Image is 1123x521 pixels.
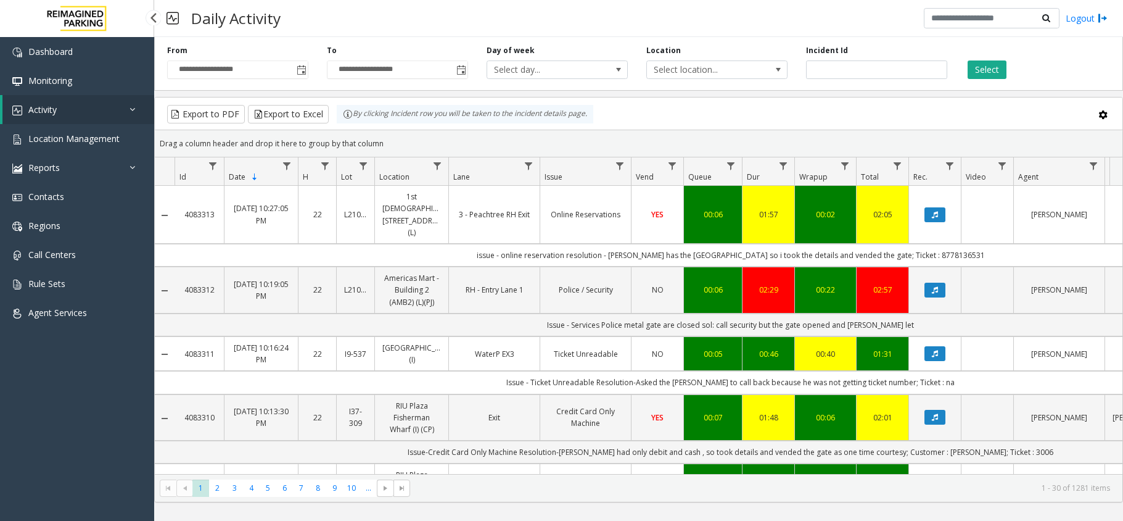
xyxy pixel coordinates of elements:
a: Lane Filter Menu [520,157,537,174]
a: 22 [306,209,329,220]
a: Dur Filter Menu [775,157,792,174]
span: Select location... [647,61,759,78]
h3: Daily Activity [185,3,287,33]
span: Regions [28,220,60,231]
img: infoIcon.svg [343,109,353,119]
div: 00:06 [691,284,734,296]
span: Page 11 [360,480,377,496]
a: Wrapup Filter Menu [837,157,854,174]
a: L21078200 [344,209,367,220]
div: 01:57 [750,209,787,220]
a: Video Filter Menu [994,157,1011,174]
a: Collapse Details [155,414,175,423]
a: H Filter Menu [317,157,334,174]
span: Id [179,172,186,182]
a: Americas Mart - Building 2 (AMB2) (L)(PJ) [382,272,441,308]
a: Lot Filter Menu [355,157,372,174]
a: NO [639,284,676,296]
a: 00:06 [802,412,849,423]
a: [PERSON_NAME] [1021,348,1097,360]
span: Page 9 [326,480,343,496]
a: 02:01 [864,412,901,423]
a: 4083310 [182,412,216,423]
a: Issue Filter Menu [612,157,628,174]
a: 01:48 [750,412,787,423]
a: 00:05 [691,348,734,360]
span: Monitoring [28,75,72,86]
span: Activity [28,104,57,115]
button: Select [968,60,1006,79]
a: Exit [456,412,532,423]
img: 'icon' [12,222,22,231]
a: RH - Entry Lane 1 [456,284,532,296]
a: I37-309 [344,406,367,429]
label: Day of week [487,45,535,56]
a: [PERSON_NAME] [1021,412,1097,423]
img: 'icon' [12,280,22,290]
img: 'icon' [12,77,22,86]
a: RIU Plaza Fisherman Wharf (I) (CP) [382,400,441,436]
span: Go to the last page [397,483,407,493]
span: Page 6 [276,480,293,496]
span: YES [651,412,664,423]
span: Page 8 [310,480,326,496]
span: Call Centers [28,249,76,260]
a: Collapse Details [155,349,175,359]
span: Toggle popup [454,61,467,78]
span: Issue [545,172,562,182]
a: WaterP EX3 [456,348,532,360]
a: 02:05 [864,209,901,220]
a: 22 [306,348,329,360]
a: 4083311 [182,348,216,360]
span: Agent [1018,172,1039,182]
a: Collapse Details [155,210,175,220]
span: Lot [341,172,352,182]
div: 02:29 [750,284,787,296]
a: YES [639,412,676,423]
span: NO [652,285,664,295]
span: Rec. [913,172,928,182]
a: 4083312 [182,284,216,296]
span: Video [966,172,986,182]
a: 00:02 [802,209,849,220]
img: 'icon' [12,251,22,260]
div: Data table [155,157,1122,474]
a: I9-537 [344,348,367,360]
span: Wrapup [799,172,828,182]
span: Dashboard [28,46,73,57]
div: By clicking Incident row you will be taken to the incident details page. [337,105,593,123]
span: Vend [636,172,654,182]
img: 'icon' [12,106,22,115]
span: Total [861,172,879,182]
a: [DATE] 10:16:24 PM [232,342,290,365]
a: 22 [306,412,329,423]
span: Contacts [28,191,64,202]
span: Location Management [28,133,120,144]
span: Page 3 [226,480,243,496]
a: Ticket Unreadable [548,348,623,360]
a: 01:31 [864,348,901,360]
span: Go to the next page [381,483,390,493]
a: NO [639,348,676,360]
a: 22 [306,284,329,296]
span: Page 7 [293,480,310,496]
a: 00:40 [802,348,849,360]
a: RIU Plaza Fisherman Wharf (I) (CP) [382,469,441,505]
a: 00:07 [691,412,734,423]
a: 1st [DEMOGRAPHIC_DATA], [STREET_ADDRESS] (L) [382,191,441,238]
a: [DATE] 10:13:30 PM [232,406,290,429]
span: Toggle popup [294,61,308,78]
a: 02:57 [864,284,901,296]
span: Location [379,172,409,182]
span: Date [229,172,245,182]
div: 00:22 [802,284,849,296]
a: Rec. Filter Menu [942,157,958,174]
